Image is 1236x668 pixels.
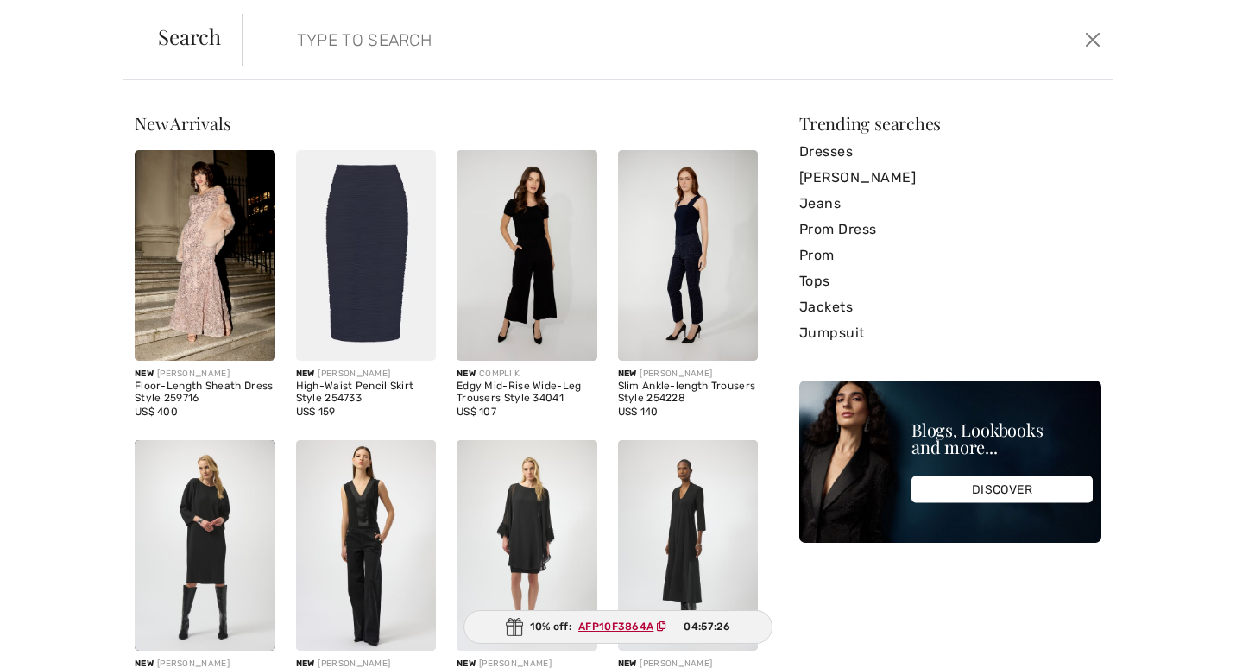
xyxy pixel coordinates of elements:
span: US$ 159 [296,406,336,418]
img: Satin V-Neck Pullover Style 254211. Black [296,440,437,651]
span: New [618,369,637,379]
div: Blogs, Lookbooks and more... [911,421,1093,456]
div: Floor-Length Sheath Dress Style 259716 [135,381,275,405]
input: TYPE TO SEARCH [284,14,881,66]
a: Dresses [799,139,1101,165]
div: High-Waist Pencil Skirt Style 254733 [296,381,437,405]
span: 04:57:26 [684,619,729,634]
ins: AFP10F3864A [579,621,654,633]
div: DISCOVER [911,476,1093,503]
img: Maxi Shift Dress with Pockets Style 254150. Black [618,440,759,651]
img: Slim Ankle-length Trousers Style 254228. Navy [618,150,759,361]
span: New [135,369,154,379]
span: US$ 400 [135,406,178,418]
a: Prom Dress [799,217,1101,243]
img: High-Waist Pencil Skirt Style 254733. Midnight Blue [296,150,437,361]
img: Pleated Shift Knee-Length Dress Style 254214. Black [135,440,275,651]
span: Search [158,26,221,47]
a: Tops [799,268,1101,294]
div: Edgy Mid-Rise Wide-Leg Trousers Style 34041 [457,381,597,405]
span: New [296,369,315,379]
span: US$ 107 [457,406,496,418]
a: Jackets [799,294,1101,320]
div: [PERSON_NAME] [296,368,437,381]
div: [PERSON_NAME] [618,368,759,381]
div: 10% off: [463,610,772,644]
span: US$ 140 [618,406,659,418]
button: Close [1080,26,1106,54]
span: New Arrivals [135,111,230,135]
img: Floor-Length Sheath Dress Style 259716. Blush [135,150,275,361]
div: Trending searches [799,115,1101,132]
img: Blogs, Lookbooks and more... [799,381,1101,543]
a: Jumpsuit [799,320,1101,346]
a: [PERSON_NAME] [799,165,1101,191]
img: Edgy Mid-Rise Wide-Leg Trousers Style 34041. Black [457,150,597,361]
div: Slim Ankle-length Trousers Style 254228 [618,381,759,405]
div: COMPLI K [457,368,597,381]
a: Jeans [799,191,1101,217]
img: Elegant Puff-Sleeve Mini Dress Style 254186. Black [457,440,597,651]
div: [PERSON_NAME] [135,368,275,381]
span: Chat [38,12,73,28]
span: New [457,369,476,379]
a: Prom [799,243,1101,268]
img: Gift.svg [506,618,523,636]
